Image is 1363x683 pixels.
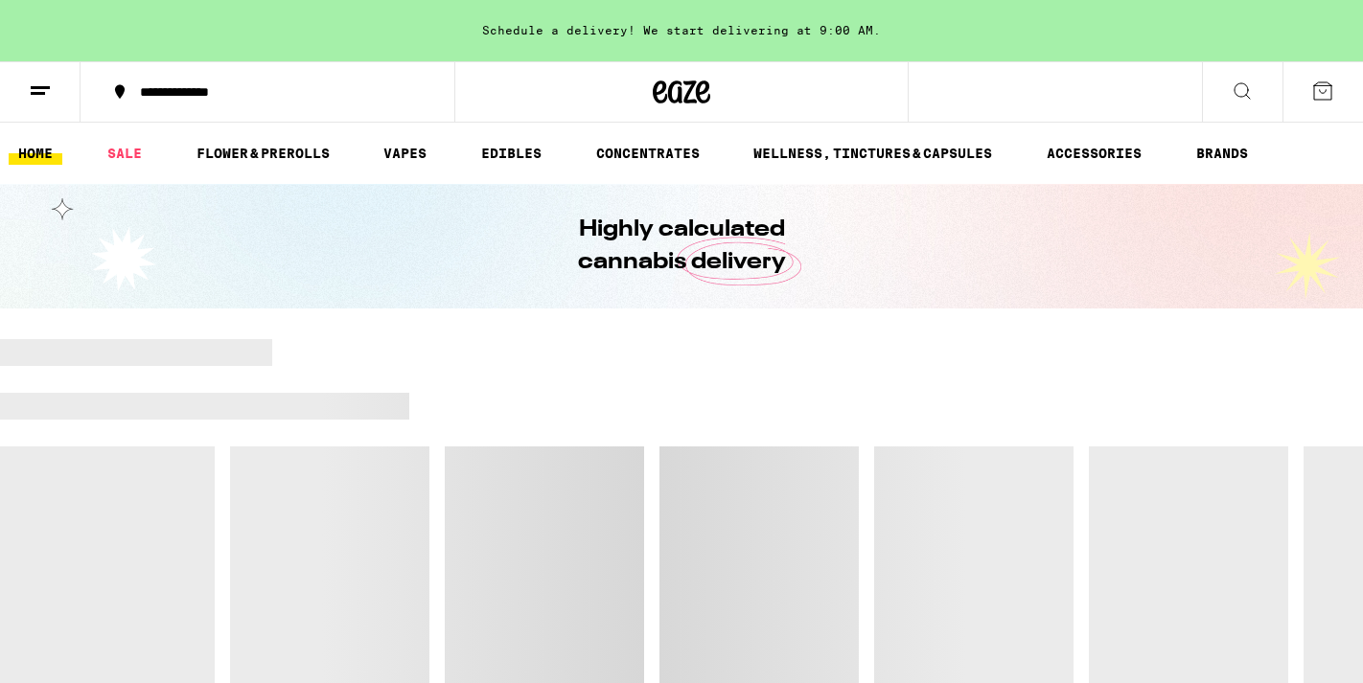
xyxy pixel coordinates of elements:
[1037,142,1151,165] a: ACCESSORIES
[744,142,1002,165] a: WELLNESS, TINCTURES & CAPSULES
[374,142,436,165] a: VAPES
[187,142,339,165] a: FLOWER & PREROLLS
[523,214,840,279] h1: Highly calculated cannabis delivery
[587,142,709,165] a: CONCENTRATES
[9,142,62,165] a: HOME
[472,142,551,165] a: EDIBLES
[98,142,151,165] a: SALE
[1187,142,1258,165] a: BRANDS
